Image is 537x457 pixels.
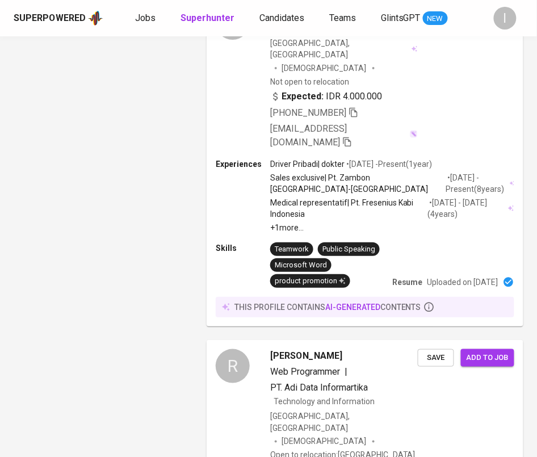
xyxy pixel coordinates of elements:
a: GlintsGPT NEW [381,11,448,26]
span: GlintsGPT [381,12,421,23]
span: [PHONE_NUMBER] [270,107,346,118]
p: Medical representatif | Pt. Fresenius Kabi Indonesia [270,197,428,220]
button: Save [418,349,454,367]
span: Web Programmer [270,366,340,377]
div: product promotion [275,276,346,287]
a: Superhunter [181,11,237,26]
img: magic_wand.svg [410,130,418,138]
span: Teams [329,12,356,23]
div: I [494,7,517,30]
div: Superpowered [14,12,86,25]
p: Sales exclusive | Pt. Zambon [GEOGRAPHIC_DATA]-[GEOGRAPHIC_DATA] [270,172,446,195]
b: Superhunter [181,12,234,23]
p: Not open to relocation [270,76,349,87]
a: Candidates [259,11,307,26]
b: Expected: [282,90,324,103]
a: Superpoweredapp logo [14,10,103,27]
div: [GEOGRAPHIC_DATA], [GEOGRAPHIC_DATA] [270,410,418,433]
span: [PERSON_NAME] [270,349,342,363]
span: [DEMOGRAPHIC_DATA] [282,62,368,74]
span: | [345,365,347,379]
div: Public Speaking [322,244,375,255]
p: • [DATE] - [DATE] ( 4 years ) [428,197,507,220]
span: Save [423,351,448,364]
span: PT. Adi Data Informartika [270,382,368,393]
p: Experiences [216,158,270,170]
div: Microsoft Word [275,260,327,271]
p: +1 more ... [270,222,514,233]
div: R [216,349,250,383]
p: • [DATE] - Present ( 1 year ) [345,158,433,170]
span: [EMAIL_ADDRESS][DOMAIN_NAME] [270,123,347,148]
span: [DEMOGRAPHIC_DATA] [282,436,368,447]
p: Uploaded on [DATE] [427,276,498,288]
a: Teams [329,11,358,26]
button: Add to job [461,349,514,367]
div: [GEOGRAPHIC_DATA], [GEOGRAPHIC_DATA] [270,37,418,60]
p: • [DATE] - Present ( 8 years ) [446,172,507,195]
p: Driver Pribadi | dokter [270,158,345,170]
img: app logo [88,10,103,27]
span: Add to job [467,351,509,364]
div: IDR 4.000.000 [270,90,382,103]
span: Candidates [259,12,304,23]
span: Jobs [135,12,156,23]
span: NEW [423,13,448,24]
p: Resume [392,276,423,288]
a: Jobs [135,11,158,26]
p: this profile contains contents [234,301,421,313]
p: Skills [216,242,270,254]
span: Technology and Information [274,397,375,406]
div: Teamwork [275,244,309,255]
span: AI-generated [325,303,380,312]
